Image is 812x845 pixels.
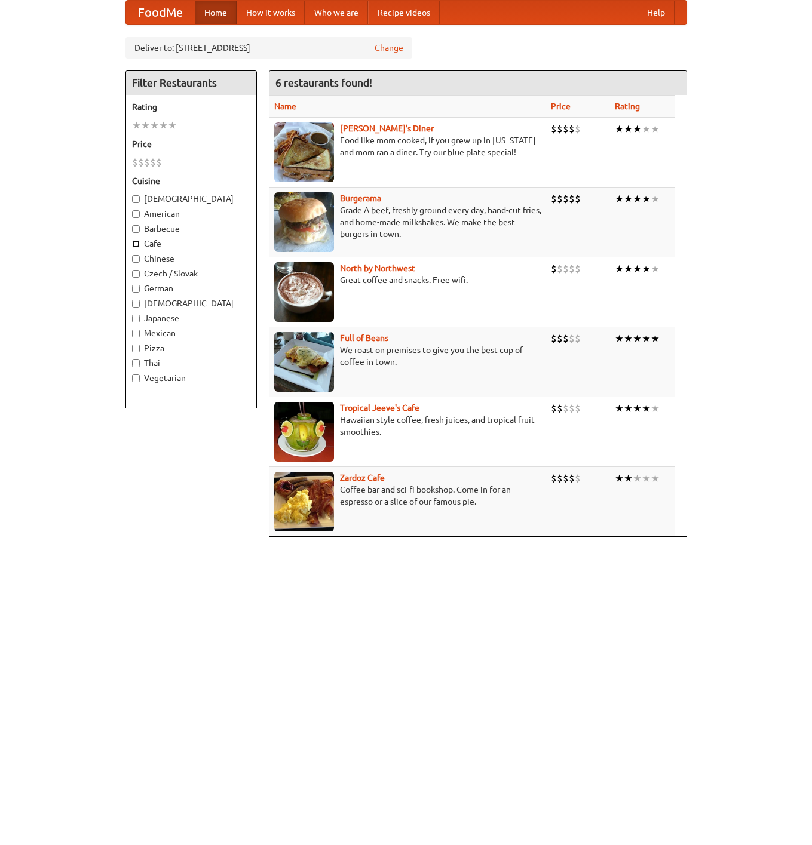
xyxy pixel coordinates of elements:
[638,1,675,24] a: Help
[132,312,250,324] label: Japanese
[274,332,334,392] img: beans.jpg
[563,402,569,415] li: $
[642,122,651,136] li: ★
[551,402,557,415] li: $
[132,374,140,382] input: Vegetarian
[624,472,633,485] li: ★
[633,122,642,136] li: ★
[274,102,296,111] a: Name
[551,122,557,136] li: $
[144,156,150,169] li: $
[168,119,177,132] li: ★
[624,192,633,205] li: ★
[633,192,642,205] li: ★
[274,402,334,462] img: jeeves.jpg
[557,192,563,205] li: $
[615,332,624,345] li: ★
[132,330,140,337] input: Mexican
[141,119,150,132] li: ★
[563,192,569,205] li: $
[126,1,195,24] a: FoodMe
[569,192,575,205] li: $
[340,124,434,133] a: [PERSON_NAME]'s Diner
[274,472,334,531] img: zardoz.jpg
[340,193,381,203] b: Burgerama
[132,208,250,220] label: American
[126,71,256,95] h4: Filter Restaurants
[274,122,334,182] img: sallys.jpg
[569,402,575,415] li: $
[551,192,557,205] li: $
[132,223,250,235] label: Barbecue
[275,77,372,88] ng-pluralize: 6 restaurants found!
[551,102,571,111] a: Price
[132,210,140,218] input: American
[633,402,642,415] li: ★
[624,332,633,345] li: ★
[132,297,250,309] label: [DEMOGRAPHIC_DATA]
[132,119,141,132] li: ★
[651,332,660,345] li: ★
[132,282,250,294] label: German
[633,332,642,345] li: ★
[615,472,624,485] li: ★
[557,332,563,345] li: $
[150,156,156,169] li: $
[615,402,624,415] li: ★
[651,472,660,485] li: ★
[575,332,581,345] li: $
[642,472,651,485] li: ★
[651,192,660,205] li: ★
[132,253,250,265] label: Chinese
[237,1,305,24] a: How it works
[375,42,403,54] a: Change
[551,262,557,275] li: $
[340,473,385,483] a: Zardoz Cafe
[305,1,368,24] a: Who we are
[132,315,140,322] input: Japanese
[569,262,575,275] li: $
[642,262,651,275] li: ★
[569,472,575,485] li: $
[569,122,575,136] li: $
[132,101,250,113] h5: Rating
[132,357,250,369] label: Thai
[642,332,651,345] li: ★
[132,138,250,150] h5: Price
[159,119,168,132] li: ★
[274,134,541,158] p: Food like mom cooked, if you grew up in [US_STATE] and mom ran a diner. Try our blue plate special!
[615,102,640,111] a: Rating
[340,403,419,413] a: Tropical Jeeve's Cafe
[132,342,250,354] label: Pizza
[557,262,563,275] li: $
[569,332,575,345] li: $
[138,156,144,169] li: $
[615,192,624,205] li: ★
[274,262,334,322] img: north.jpg
[557,402,563,415] li: $
[575,122,581,136] li: $
[340,333,388,343] a: Full of Beans
[642,402,651,415] li: ★
[651,402,660,415] li: ★
[274,192,334,252] img: burgerama.jpg
[274,344,541,368] p: We roast on premises to give you the best cup of coffee in town.
[575,262,581,275] li: $
[651,262,660,275] li: ★
[651,122,660,136] li: ★
[132,175,250,187] h5: Cuisine
[563,332,569,345] li: $
[274,274,541,286] p: Great coffee and snacks. Free wifi.
[132,300,140,308] input: [DEMOGRAPHIC_DATA]
[563,122,569,136] li: $
[633,472,642,485] li: ★
[633,262,642,275] li: ★
[132,285,140,293] input: German
[195,1,237,24] a: Home
[125,37,412,59] div: Deliver to: [STREET_ADDRESS]
[340,263,415,273] b: North by Northwest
